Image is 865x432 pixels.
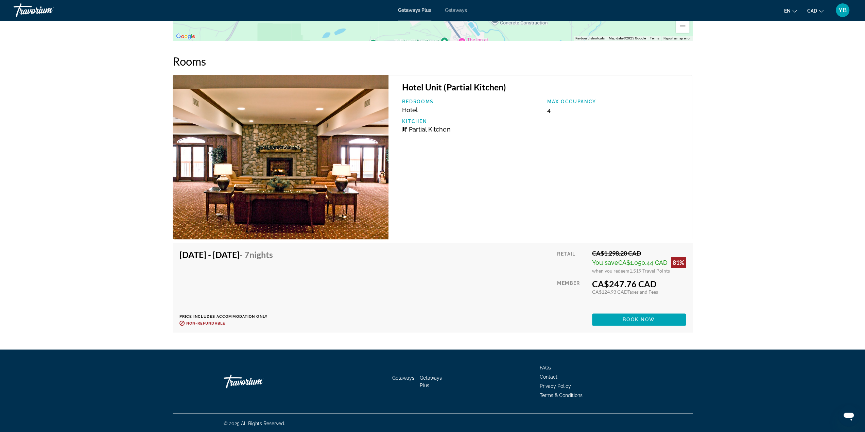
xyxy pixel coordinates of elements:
a: Contact [540,374,557,379]
span: when you redeem [592,268,629,274]
span: Nights [249,249,273,260]
span: 4 [547,106,551,114]
button: Change language [784,6,797,16]
span: - 7 [240,249,273,260]
p: Kitchen [402,119,540,124]
div: Retail [557,249,587,274]
p: Bedrooms [402,99,540,104]
span: Partial Kitchen [409,126,450,133]
div: CA$1,298.20 CAD [592,249,686,257]
a: Getaways [445,7,467,13]
a: Travorium [14,1,82,19]
a: Getaways [392,375,414,380]
div: CA$247.76 CAD [592,279,686,289]
a: Travorium [224,371,292,392]
button: User Menu [834,3,851,17]
div: 81% [671,257,686,268]
div: CA$124.93 CAD [592,289,686,295]
span: Map data ©2025 Google [609,36,646,40]
span: © 2025 All Rights Reserved. [224,420,285,426]
span: CAD [807,8,817,14]
h3: Hotel Unit (Partial Kitchen) [402,82,685,92]
span: YB [838,7,847,14]
a: Report a map error [663,36,691,40]
iframe: Button to launch messaging window [838,405,860,427]
span: You save [592,259,618,266]
span: Book now [623,317,655,322]
a: Privacy Policy [540,383,571,388]
a: Terms (opens in new tab) [650,36,659,40]
a: Getaways Plus [420,375,442,388]
button: Change currency [807,6,824,16]
h4: [DATE] - [DATE] [179,249,273,260]
h2: Rooms [173,54,693,68]
p: Max Occupancy [547,99,686,104]
a: FAQs [540,365,551,370]
span: Taxes and Fees [627,289,658,295]
button: Book now [592,313,686,326]
span: Hotel [402,106,418,114]
button: Keyboard shortcuts [575,36,605,41]
a: Open this area in Google Maps (opens a new window) [174,32,197,41]
button: Zoom out [676,19,689,33]
img: A494O01X.jpg [173,75,389,239]
a: Terms & Conditions [540,392,583,398]
span: Non-refundable [186,321,225,325]
div: Member [557,279,587,308]
img: Google [174,32,197,41]
span: en [784,8,791,14]
span: CA$1,050.44 CAD [618,259,668,266]
a: Getaways Plus [398,7,431,13]
p: Price includes accommodation only [179,314,278,319]
span: 1,519 Travel Points [629,268,670,274]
